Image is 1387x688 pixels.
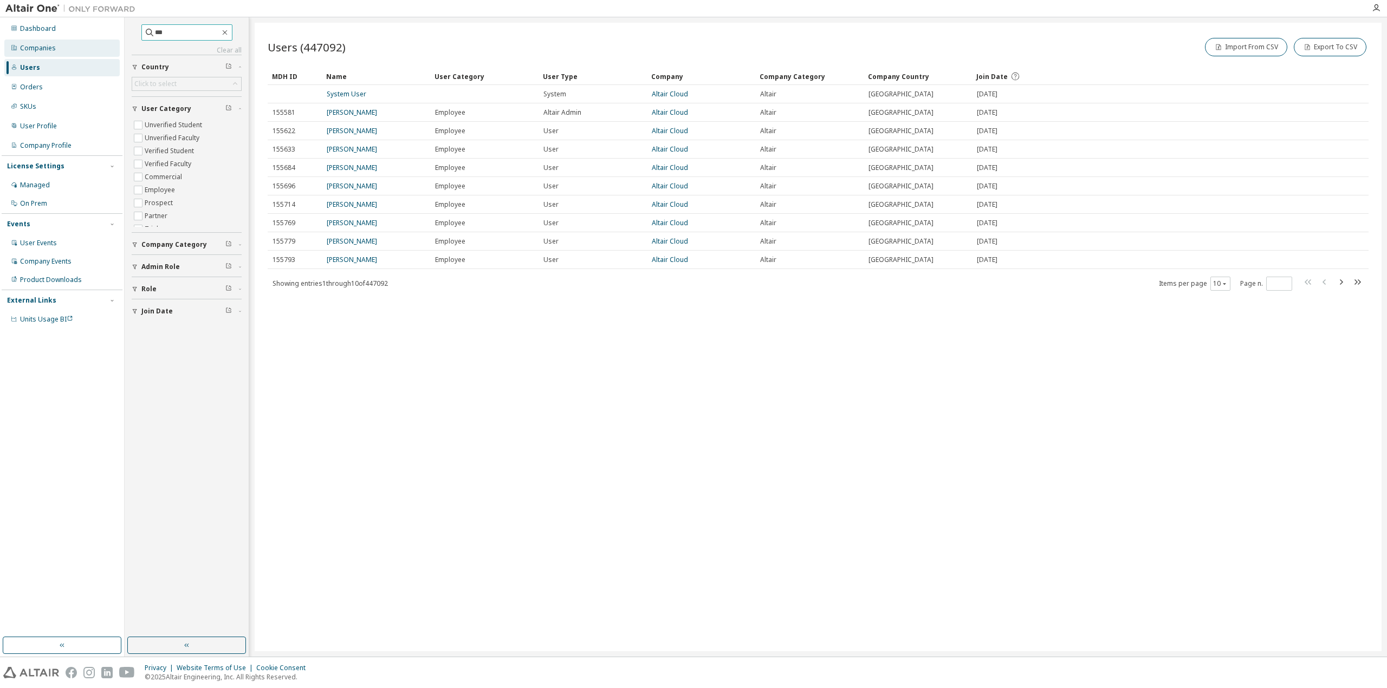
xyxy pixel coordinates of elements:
span: Employee [435,200,465,209]
img: instagram.svg [83,667,95,678]
svg: Date when the user was first added or directly signed up. If the user was deleted and later re-ad... [1010,71,1020,81]
span: 155633 [273,145,295,154]
span: 155581 [273,108,295,117]
span: [GEOGRAPHIC_DATA] [869,255,934,264]
div: Company [651,68,751,85]
span: User [543,200,559,209]
span: User [543,219,559,227]
span: Altair [760,163,776,172]
label: Verified Faculty [145,158,193,171]
span: Altair [760,90,776,99]
div: Click to select [134,80,177,88]
span: Clear filter [225,63,232,71]
img: Altair One [5,3,141,14]
span: Clear filter [225,307,232,316]
span: 155769 [273,219,295,227]
a: System User [327,89,366,99]
span: Role [141,285,157,293]
div: On Prem [20,199,47,208]
span: 155779 [273,237,295,246]
span: Altair [760,127,776,135]
span: [GEOGRAPHIC_DATA] [869,200,934,209]
button: Import From CSV [1205,38,1287,56]
span: Employee [435,127,465,135]
div: External Links [7,296,56,305]
div: License Settings [7,162,64,171]
span: Showing entries 1 through 10 of 447092 [273,279,388,288]
div: Dashboard [20,24,56,33]
a: Altair Cloud [652,200,688,209]
div: User Category [435,68,534,85]
img: youtube.svg [119,667,135,678]
span: Employee [435,182,465,191]
span: Admin Role [141,263,180,271]
span: [GEOGRAPHIC_DATA] [869,127,934,135]
a: [PERSON_NAME] [327,237,377,246]
label: Unverified Student [145,119,204,132]
span: Units Usage BI [20,314,73,324]
label: Commercial [145,171,184,184]
label: Trial [145,222,160,235]
div: Cookie Consent [256,664,312,672]
p: © 2025 Altair Engineering, Inc. All Rights Reserved. [145,672,312,682]
span: [DATE] [977,145,997,154]
span: Employee [435,163,465,172]
span: [GEOGRAPHIC_DATA] [869,163,934,172]
span: Altair [760,145,776,154]
label: Unverified Faculty [145,132,202,145]
span: [GEOGRAPHIC_DATA] [869,182,934,191]
a: Altair Cloud [652,237,688,246]
a: Altair Cloud [652,89,688,99]
span: Clear filter [225,285,232,293]
a: [PERSON_NAME] [327,181,377,191]
a: Altair Cloud [652,108,688,117]
div: Name [326,68,426,85]
a: Clear all [132,46,242,55]
div: User Profile [20,122,57,130]
span: [GEOGRAPHIC_DATA] [869,145,934,154]
span: Employee [435,108,465,117]
img: altair_logo.svg [3,667,59,678]
div: Events [7,220,30,228]
span: User [543,145,559,154]
span: 155696 [273,182,295,191]
span: Altair [760,108,776,117]
span: [GEOGRAPHIC_DATA] [869,90,934,99]
span: Join Date [141,307,173,316]
span: Country [141,63,169,71]
div: Privacy [145,664,177,672]
span: [DATE] [977,90,997,99]
div: Company Category [760,68,859,85]
span: Join Date [976,72,1008,81]
div: SKUs [20,102,36,111]
span: [DATE] [977,219,997,227]
div: Companies [20,44,56,53]
a: [PERSON_NAME] [327,108,377,117]
div: Company Country [868,68,968,85]
a: [PERSON_NAME] [327,200,377,209]
div: Website Terms of Use [177,664,256,672]
span: Company Category [141,240,207,249]
a: [PERSON_NAME] [327,145,377,154]
span: System [543,90,566,99]
span: Items per page [1159,277,1230,291]
span: User Category [141,104,191,113]
div: Product Downloads [20,276,82,284]
span: [DATE] [977,108,997,117]
button: Role [132,277,242,301]
span: User [543,255,559,264]
span: Clear filter [225,104,232,113]
div: Managed [20,181,50,189]
div: Company Events [20,257,72,266]
div: MDH ID [272,68,317,85]
label: Prospect [145,196,175,209]
button: Join Date [132,299,242,323]
button: Company Category [132,233,242,257]
span: 155793 [273,255,295,264]
label: Employee [145,184,177,196]
button: User Category [132,97,242,121]
a: [PERSON_NAME] [327,163,377,172]
span: [DATE] [977,237,997,246]
a: Altair Cloud [652,181,688,191]
span: Altair Admin [543,108,581,117]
